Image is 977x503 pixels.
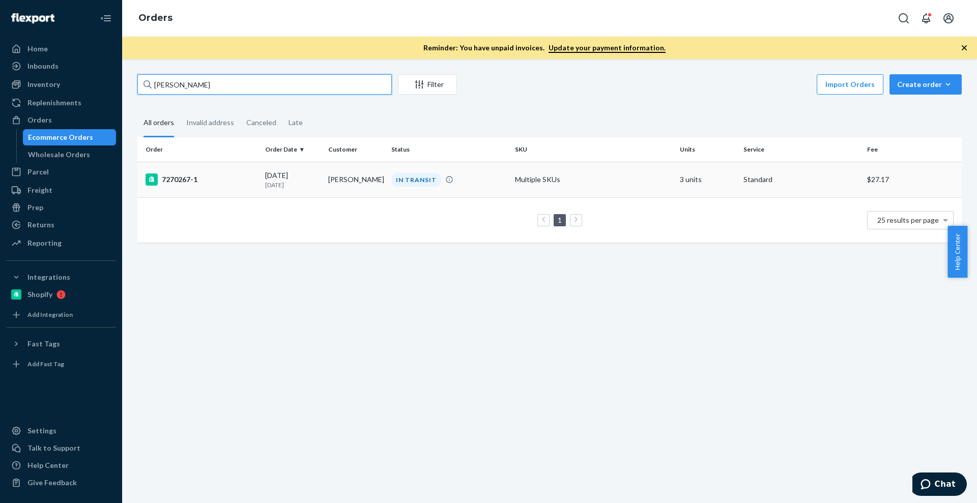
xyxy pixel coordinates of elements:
[511,137,676,162] th: SKU
[912,472,967,498] iframe: Opens a widget where you can chat to one of our agents
[146,173,257,186] div: 7270267-1
[6,307,116,323] a: Add Integration
[28,150,90,160] div: Wholesale Orders
[6,423,116,439] a: Settings
[387,137,511,162] th: Status
[138,12,173,23] a: Orders
[27,185,52,195] div: Freight
[27,360,64,368] div: Add Fast Tag
[27,272,70,282] div: Integrations
[894,8,914,28] button: Open Search Box
[6,286,116,303] a: Shopify
[6,269,116,285] button: Integrations
[96,8,116,28] button: Close Navigation
[265,181,320,189] p: [DATE]
[289,109,303,136] div: Late
[27,460,69,470] div: Help Center
[265,170,320,189] div: [DATE]
[877,216,939,224] span: 25 results per page
[261,137,324,162] th: Order Date
[27,202,43,213] div: Prep
[143,109,174,137] div: All orders
[6,112,116,128] a: Orders
[511,162,676,197] td: Multiple SKUs
[27,443,80,453] div: Talk to Support
[398,74,457,95] button: Filter
[27,478,77,488] div: Give Feedback
[6,199,116,216] a: Prep
[398,79,456,90] div: Filter
[889,74,962,95] button: Create order
[863,162,962,197] td: $27.17
[27,79,60,90] div: Inventory
[27,61,59,71] div: Inbounds
[27,115,52,125] div: Orders
[947,226,967,278] button: Help Center
[6,182,116,198] a: Freight
[27,310,73,319] div: Add Integration
[324,162,387,197] td: [PERSON_NAME]
[676,162,739,197] td: 3 units
[897,79,954,90] div: Create order
[27,44,48,54] div: Home
[556,216,564,224] a: Page 1 is your current page
[246,109,276,136] div: Canceled
[391,173,441,187] div: IN TRANSIT
[676,137,739,162] th: Units
[6,58,116,74] a: Inbounds
[6,475,116,491] button: Give Feedback
[23,146,117,163] a: Wholesale Orders
[328,145,383,154] div: Customer
[423,43,666,53] p: Reminder: You have unpaid invoices.
[27,426,56,436] div: Settings
[137,137,261,162] th: Order
[6,76,116,93] a: Inventory
[130,4,181,33] ol: breadcrumbs
[6,457,116,474] a: Help Center
[743,174,859,185] p: Standard
[6,235,116,251] a: Reporting
[27,289,52,300] div: Shopify
[27,339,60,349] div: Fast Tags
[6,217,116,233] a: Returns
[27,167,49,177] div: Parcel
[23,129,117,145] a: Ecommerce Orders
[6,41,116,57] a: Home
[6,164,116,180] a: Parcel
[6,440,116,456] button: Talk to Support
[6,356,116,372] a: Add Fast Tag
[739,137,863,162] th: Service
[27,238,62,248] div: Reporting
[28,132,93,142] div: Ecommerce Orders
[27,220,54,230] div: Returns
[6,95,116,111] a: Replenishments
[549,43,666,53] a: Update your payment information.
[11,13,54,23] img: Flexport logo
[27,98,81,108] div: Replenishments
[6,336,116,352] button: Fast Tags
[186,109,234,136] div: Invalid address
[938,8,959,28] button: Open account menu
[916,8,936,28] button: Open notifications
[863,137,962,162] th: Fee
[817,74,883,95] button: Import Orders
[137,74,392,95] input: Search orders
